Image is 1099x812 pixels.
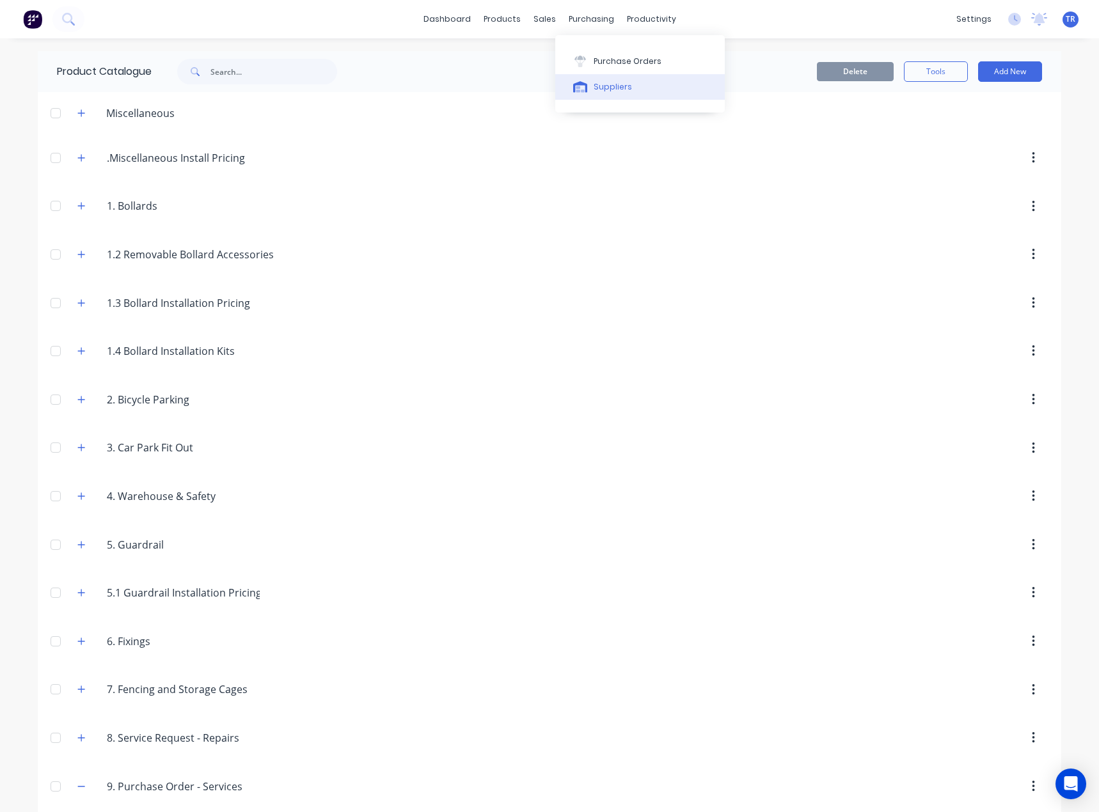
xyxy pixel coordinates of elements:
input: Search... [210,59,337,84]
div: purchasing [562,10,621,29]
input: Enter category name [107,634,258,649]
div: productivity [621,10,683,29]
input: Enter category name [107,198,258,214]
button: Purchase Orders [555,48,725,74]
img: Factory [23,10,42,29]
button: Delete [817,62,894,81]
div: Open Intercom Messenger [1056,769,1086,799]
button: Add New [978,61,1042,82]
input: Enter category name [107,488,258,504]
input: Enter category name [107,440,258,455]
div: products [477,10,527,29]
input: Enter category name [107,150,258,166]
div: Purchase Orders [594,56,661,67]
div: Product Catalogue [38,51,152,92]
input: Enter category name [107,537,258,552]
div: Suppliers [594,81,632,93]
button: Tools [904,61,968,82]
button: Suppliers [555,74,725,100]
span: TR [1066,13,1075,25]
input: Enter category name [107,295,258,311]
input: Enter category name [107,682,258,697]
input: Enter category name [107,585,260,600]
input: Enter category name [107,392,258,407]
input: Enter category name [107,247,273,262]
input: Enter category name [107,730,258,746]
div: sales [527,10,562,29]
a: dashboard [417,10,477,29]
input: Enter category name [107,779,258,794]
div: Miscellaneous [96,105,185,121]
div: settings [950,10,998,29]
input: Enter category name [107,343,258,359]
